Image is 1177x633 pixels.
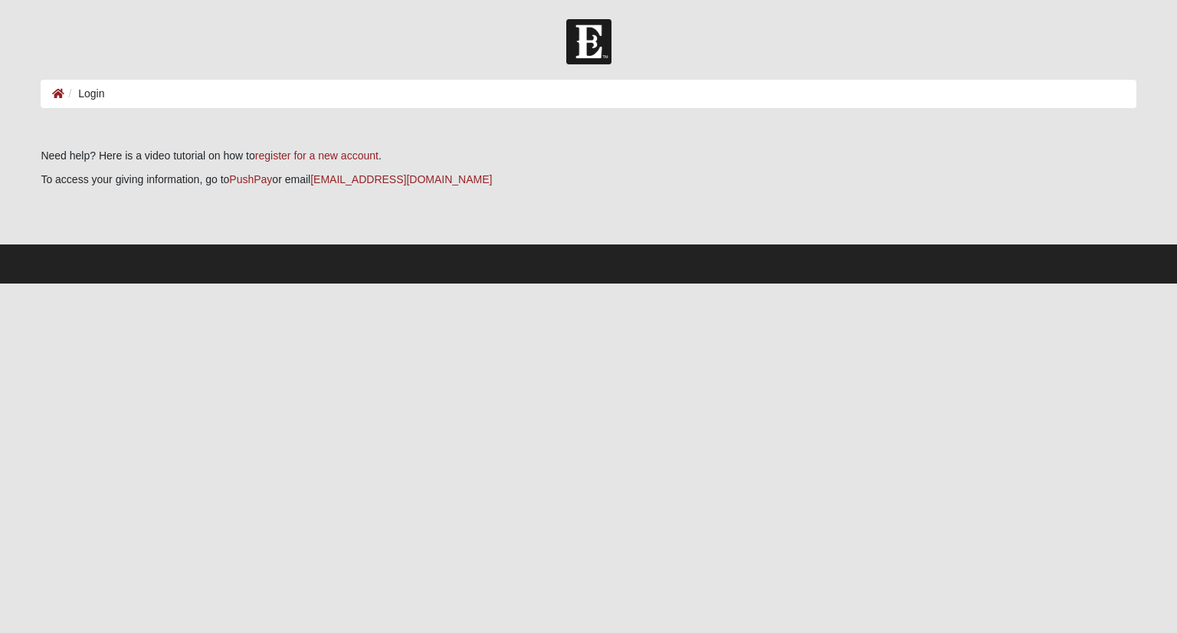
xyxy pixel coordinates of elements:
li: Login [64,86,104,102]
p: Need help? Here is a video tutorial on how to . [41,148,1136,164]
a: PushPay [229,173,272,185]
img: Church of Eleven22 Logo [566,19,611,64]
a: register for a new account [255,149,379,162]
p: To access your giving information, go to or email [41,172,1136,188]
a: [EMAIL_ADDRESS][DOMAIN_NAME] [310,173,492,185]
